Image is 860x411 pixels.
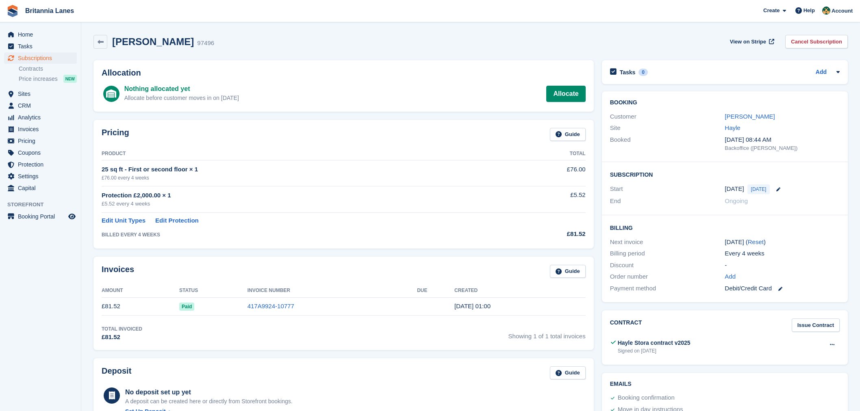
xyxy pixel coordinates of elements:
[102,366,131,380] h2: Deposit
[725,249,840,258] div: Every 4 weeks
[550,265,586,278] a: Guide
[763,6,780,15] span: Create
[610,318,642,332] h2: Contract
[4,147,77,158] a: menu
[610,238,725,247] div: Next invoice
[102,200,508,208] div: £5.52 every 4 weeks
[4,100,77,111] a: menu
[816,68,827,77] a: Add
[508,160,586,186] td: £76.00
[454,303,491,309] time: 2025-08-18 00:00:07 UTC
[725,272,736,281] a: Add
[725,261,840,270] div: -
[248,284,417,297] th: Invoice Number
[610,249,725,258] div: Billing period
[610,261,725,270] div: Discount
[508,186,586,212] td: £5.52
[155,216,199,225] a: Edit Protection
[730,38,766,46] span: View on Stripe
[102,165,508,174] div: 25 sq ft - First or second floor × 1
[4,135,77,147] a: menu
[102,128,129,141] h2: Pricing
[508,147,586,160] th: Total
[725,197,748,204] span: Ongoing
[112,36,194,47] h2: [PERSON_NAME]
[102,68,586,78] h2: Allocation
[508,229,586,239] div: £81.52
[725,238,840,247] div: [DATE] ( )
[610,170,840,178] h2: Subscription
[4,52,77,64] a: menu
[610,112,725,121] div: Customer
[248,303,294,309] a: 417A9924-10777
[124,84,239,94] div: Nothing allocated yet
[785,35,848,48] a: Cancel Subscription
[102,174,508,182] div: £76.00 every 4 weeks
[18,171,67,182] span: Settings
[822,6,830,15] img: Nathan Kellow
[125,397,293,406] p: A deposit can be created here or directly from Storefront bookings.
[19,65,77,73] a: Contracts
[18,211,67,222] span: Booking Portal
[4,112,77,123] a: menu
[124,94,239,102] div: Allocate before customer moves in on [DATE]
[179,284,248,297] th: Status
[725,124,740,131] a: Hayle
[102,231,508,238] div: BILLED EVERY 4 WEEKS
[4,29,77,40] a: menu
[454,284,586,297] th: Created
[725,184,744,194] time: 2025-08-18 00:00:00 UTC
[63,75,77,83] div: NEW
[18,135,67,147] span: Pricing
[22,4,77,17] a: Britannia Lanes
[727,35,776,48] a: View on Stripe
[102,216,146,225] a: Edit Unit Types
[102,284,179,297] th: Amount
[4,123,77,135] a: menu
[792,318,840,332] a: Issue Contract
[18,100,67,111] span: CRM
[4,182,77,194] a: menu
[7,201,81,209] span: Storefront
[19,75,58,83] span: Price increases
[18,112,67,123] span: Analytics
[102,325,142,333] div: Total Invoiced
[18,147,67,158] span: Coupons
[4,211,77,222] a: menu
[4,171,77,182] a: menu
[610,123,725,133] div: Site
[618,339,691,347] div: Hayle Stora contract v2025
[610,135,725,152] div: Booked
[179,303,194,311] span: Paid
[620,69,636,76] h2: Tasks
[4,88,77,100] a: menu
[4,159,77,170] a: menu
[18,41,67,52] span: Tasks
[618,393,675,403] div: Booking confirmation
[610,184,725,194] div: Start
[725,135,840,145] div: [DATE] 08:44 AM
[725,284,840,293] div: Debit/Credit Card
[18,52,67,64] span: Subscriptions
[197,39,214,48] div: 97496
[804,6,815,15] span: Help
[19,74,77,83] a: Price increases NEW
[18,123,67,135] span: Invoices
[102,147,508,160] th: Product
[508,325,586,342] span: Showing 1 of 1 total invoices
[748,238,764,245] a: Reset
[638,69,648,76] div: 0
[18,159,67,170] span: Protection
[610,197,725,206] div: End
[832,7,853,15] span: Account
[102,333,142,342] div: £81.52
[18,182,67,194] span: Capital
[18,29,67,40] span: Home
[417,284,454,297] th: Due
[610,223,840,231] h2: Billing
[102,191,508,200] div: Protection £2,000.00 × 1
[18,88,67,100] span: Sites
[67,212,77,221] a: Preview store
[550,128,586,141] a: Guide
[610,284,725,293] div: Payment method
